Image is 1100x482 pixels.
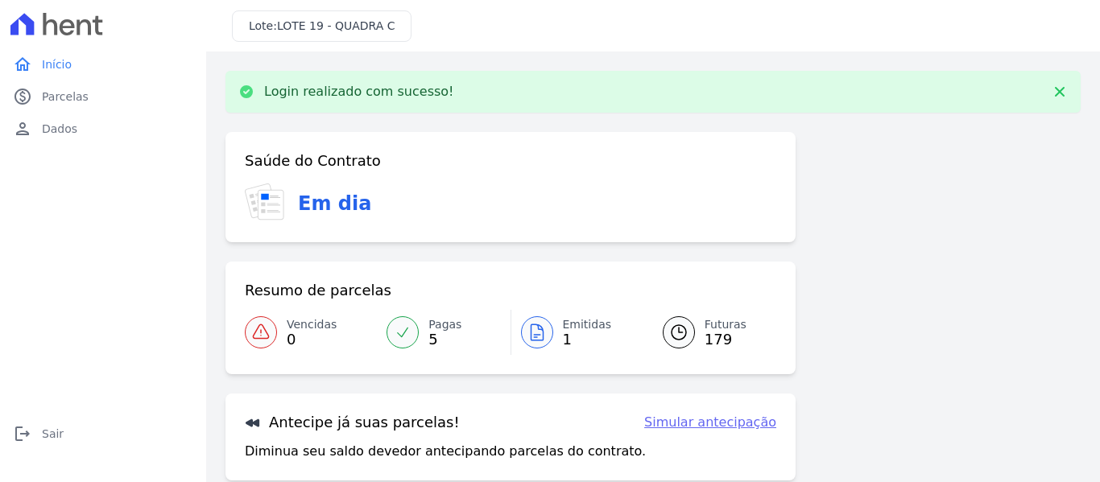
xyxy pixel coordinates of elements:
h3: Antecipe já suas parcelas! [245,413,460,432]
h3: Resumo de parcelas [245,281,391,300]
span: Dados [42,121,77,137]
span: Sair [42,426,64,442]
i: paid [13,87,32,106]
i: person [13,119,32,138]
span: 179 [705,333,746,346]
span: LOTE 19 - QUADRA C [277,19,395,32]
a: paidParcelas [6,80,200,113]
a: personDados [6,113,200,145]
h3: Saúde do Contrato [245,151,381,171]
a: Vencidas 0 [245,310,377,355]
a: homeInício [6,48,200,80]
span: Vencidas [287,316,337,333]
span: Parcelas [42,89,89,105]
p: Login realizado com sucesso! [264,84,454,100]
a: logoutSair [6,418,200,450]
span: Futuras [705,316,746,333]
a: Simular antecipação [644,413,776,432]
i: home [13,55,32,74]
span: 0 [287,333,337,346]
p: Diminua seu saldo devedor antecipando parcelas do contrato. [245,442,646,461]
a: Futuras 179 [643,310,776,355]
a: Emitidas 1 [511,310,643,355]
h3: Em dia [298,189,371,218]
span: Início [42,56,72,72]
a: Pagas 5 [377,310,510,355]
span: Emitidas [563,316,612,333]
span: 5 [428,333,461,346]
span: 1 [563,333,612,346]
h3: Lote: [249,18,395,35]
i: logout [13,424,32,443]
span: Pagas [428,316,461,333]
